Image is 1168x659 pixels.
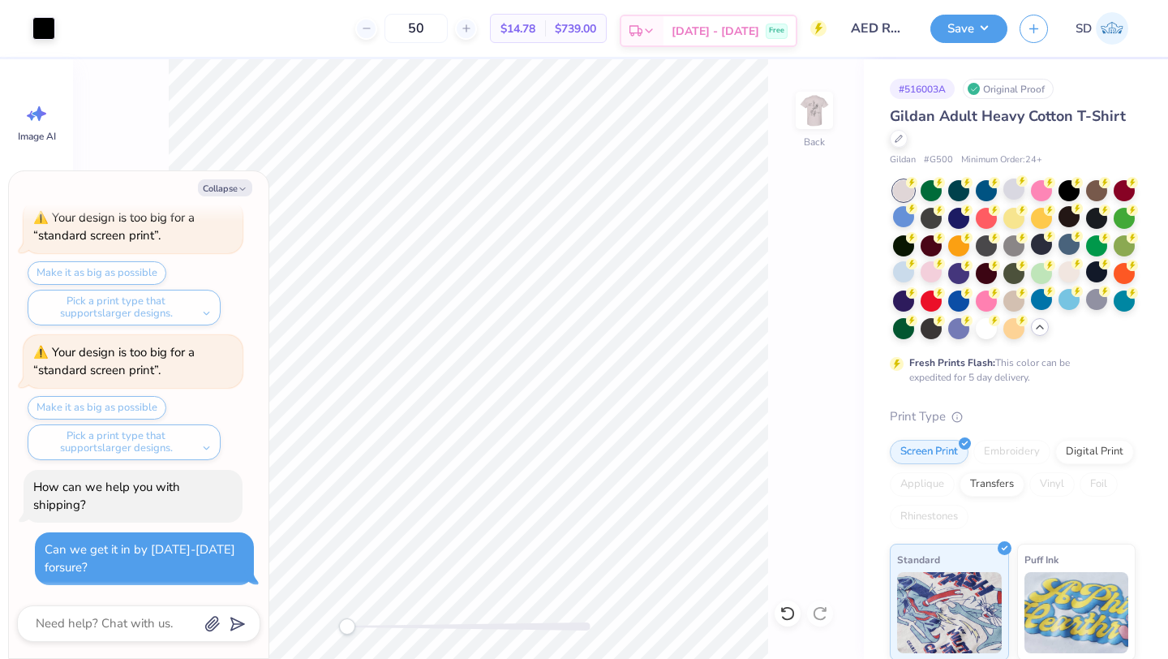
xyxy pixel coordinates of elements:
[33,209,195,244] div: Your design is too big for a “standard screen print”.
[930,15,1007,43] button: Save
[924,153,953,167] span: # G500
[1080,472,1118,497] div: Foil
[961,153,1042,167] span: Minimum Order: 24 +
[1024,572,1129,653] img: Puff Ink
[897,551,940,568] span: Standard
[890,153,916,167] span: Gildan
[33,479,180,514] div: How can we help you with shipping?
[960,472,1024,497] div: Transfers
[890,472,955,497] div: Applique
[890,440,968,464] div: Screen Print
[1024,551,1058,568] span: Puff Ink
[33,344,195,379] div: Your design is too big for a “standard screen print”.
[384,14,448,43] input: – –
[973,440,1050,464] div: Embroidery
[1076,19,1092,38] span: SD
[839,12,918,45] input: Untitled Design
[672,23,759,40] span: [DATE] - [DATE]
[909,355,1109,385] div: This color can be expedited for 5 day delivery.
[555,20,596,37] span: $739.00
[890,79,955,99] div: # 516003A
[798,94,831,127] img: Back
[909,356,995,369] strong: Fresh Prints Flash:
[1096,12,1128,45] img: Sofia Diep
[339,618,355,635] div: Accessibility label
[769,25,784,37] span: Free
[18,130,56,143] span: Image AI
[1029,472,1075,497] div: Vinyl
[45,541,235,576] div: Can we get it in by [DATE]-[DATE] forsure?
[804,135,825,149] div: Back
[890,505,968,529] div: Rhinestones
[1055,440,1134,464] div: Digital Print
[198,179,252,196] button: Collapse
[963,79,1054,99] div: Original Proof
[1068,12,1136,45] a: SD
[890,407,1136,426] div: Print Type
[500,20,535,37] span: $14.78
[890,106,1126,126] span: Gildan Adult Heavy Cotton T-Shirt
[897,572,1002,653] img: Standard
